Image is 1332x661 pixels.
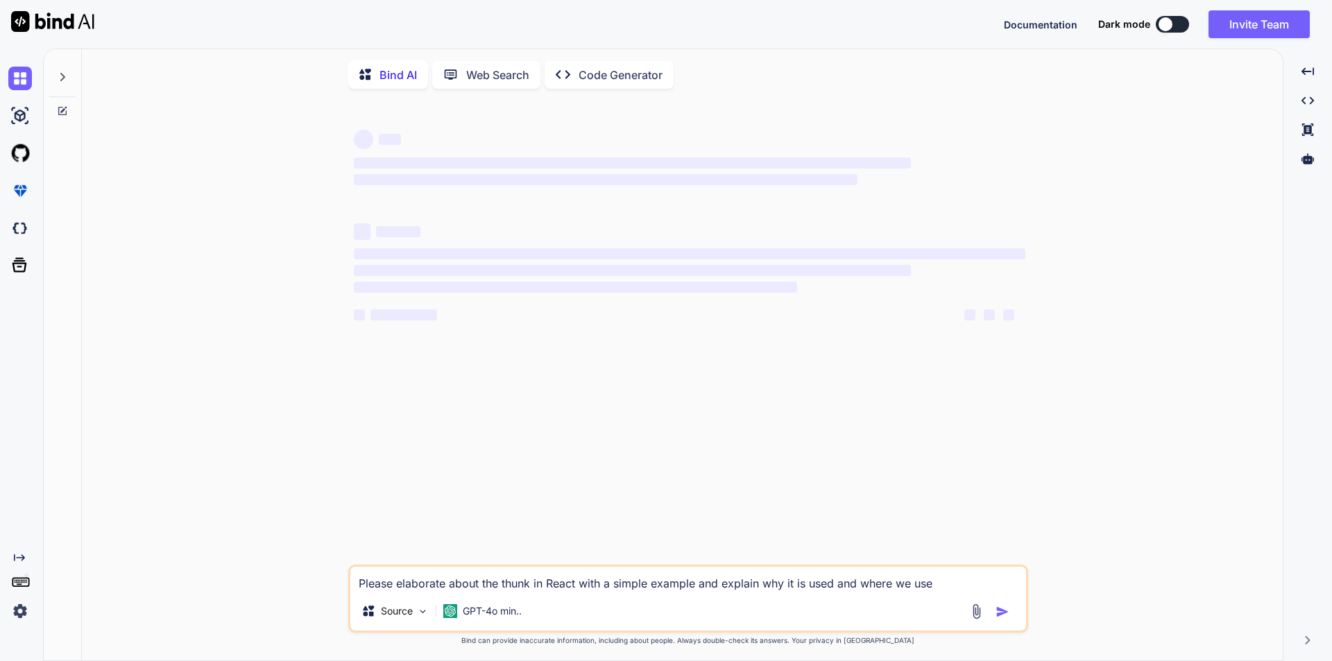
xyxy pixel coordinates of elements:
textarea: Please elaborate about the thunk in React with a simple example and explain why it is used and wh... [350,567,1026,592]
img: premium [8,179,32,203]
img: githubLight [8,141,32,165]
p: Bind can provide inaccurate information, including about people. Always double-check its answers.... [348,635,1028,646]
span: ‌ [964,309,975,320]
p: Bind AI [379,67,417,83]
img: icon [996,605,1009,619]
span: ‌ [1003,309,1014,320]
span: ‌ [354,157,911,169]
span: ‌ [354,223,370,240]
img: ai-studio [8,104,32,128]
span: ‌ [354,174,857,185]
span: ‌ [354,282,797,293]
span: Documentation [1004,19,1077,31]
img: darkCloudIdeIcon [8,216,32,240]
span: ‌ [370,309,437,320]
p: Code Generator [579,67,663,83]
p: Source [381,604,413,618]
span: ‌ [354,248,1025,259]
img: GPT-4o mini [443,604,457,618]
img: Pick Models [417,606,429,617]
img: settings [8,599,32,623]
p: GPT-4o min.. [463,604,522,618]
button: Documentation [1004,17,1077,32]
img: chat [8,67,32,90]
span: ‌ [376,226,420,237]
span: ‌ [354,265,911,276]
span: ‌ [984,309,995,320]
span: ‌ [354,130,373,149]
img: Bind AI [11,11,94,32]
img: attachment [968,603,984,619]
span: Dark mode [1098,17,1150,31]
span: ‌ [379,134,401,145]
p: Web Search [466,67,529,83]
span: ‌ [354,309,365,320]
button: Invite Team [1209,10,1310,38]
